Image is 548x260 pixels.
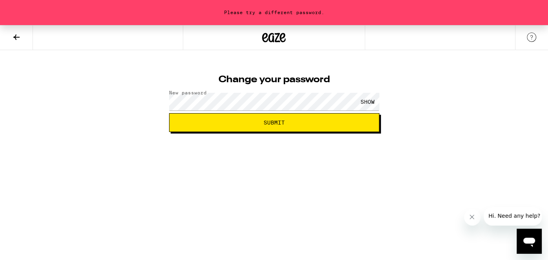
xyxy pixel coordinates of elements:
[356,93,379,110] div: SHOW
[264,120,285,125] span: Submit
[169,90,207,95] label: New password
[484,207,542,226] iframe: Message from company
[464,209,481,226] iframe: Close message
[169,113,379,132] button: Submit
[517,229,542,254] iframe: Button to launch messaging window
[169,75,379,85] h1: Change your password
